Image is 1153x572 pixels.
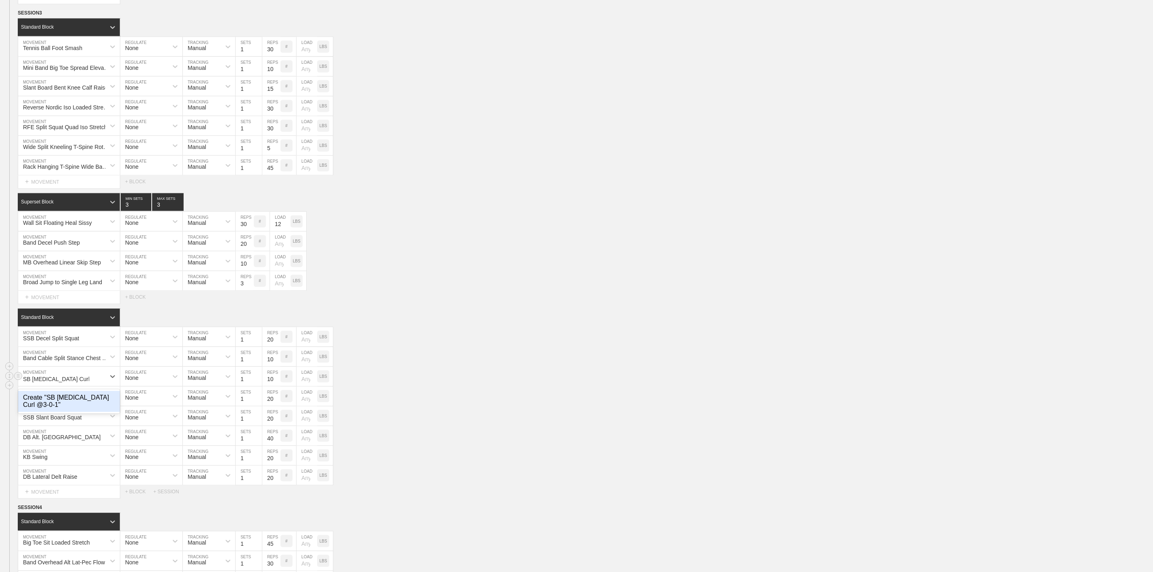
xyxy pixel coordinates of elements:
p: LBS [320,84,327,89]
p: LBS [293,239,301,244]
div: Manual [188,45,206,52]
div: Manual [188,415,206,421]
div: Manual [188,395,206,401]
p: # [285,335,288,339]
div: DB Lateral Delt Raise [23,474,77,480]
div: None [125,415,138,421]
input: Any [297,96,317,116]
iframe: Chat Widget [1113,533,1153,572]
p: # [285,355,288,359]
div: DB Alt. [GEOGRAPHIC_DATA] [23,434,100,441]
div: Create "SB [MEDICAL_DATA] Curl @3-0-1" [18,391,120,412]
div: None [125,279,138,286]
div: Broad Jump to Single Leg Land [23,279,102,286]
input: Any [297,466,317,485]
p: # [285,559,288,564]
div: None [125,260,138,266]
p: # [259,239,261,244]
div: Wide Split Kneeling T-Spine Rotation [23,144,111,151]
div: KB Swing [23,454,48,461]
div: MOVEMENT [18,486,120,499]
div: Rack Hanging T-Spine Wide Base Rotations [23,164,111,170]
div: Band Cable Split Stance Chest Press [23,355,111,362]
div: None [125,434,138,441]
div: Wall Sit Floating Heal Sissy [23,220,92,226]
div: Manual [188,220,206,226]
div: Manual [188,375,206,381]
input: Any [270,212,291,231]
input: Any [270,251,291,271]
div: Manual [188,124,206,131]
p: # [285,375,288,379]
p: LBS [320,414,327,419]
div: None [125,454,138,461]
p: # [285,84,288,89]
input: Any [297,551,317,571]
span: SESSION 4 [18,505,42,511]
div: None [125,375,138,381]
p: # [285,144,288,148]
div: None [125,474,138,480]
input: Any [297,57,317,76]
div: Manual [188,540,206,546]
p: # [285,104,288,109]
div: None [125,220,138,226]
div: + BLOCK [125,489,153,495]
div: Standard Block [21,25,54,30]
p: LBS [320,45,327,49]
div: None [125,559,138,566]
input: Any [297,327,317,347]
input: None [152,193,184,211]
div: None [125,85,138,91]
p: LBS [320,375,327,379]
span: + [25,178,29,185]
div: Slant Board Bent Knee Calf Raise [23,85,108,91]
p: # [285,163,288,168]
div: None [125,105,138,111]
input: Any [297,532,317,551]
div: Band Decel Push Step [23,240,80,246]
div: SSB Decel Split Squat [23,335,79,342]
div: None [125,164,138,170]
p: # [285,474,288,478]
div: None [125,540,138,546]
div: RFE Split Squat Quad Iso Stretch [23,124,107,131]
div: Manual [188,335,206,342]
div: None [125,395,138,401]
input: Any [297,426,317,446]
div: Superset Block [21,199,54,205]
p: LBS [293,220,301,224]
div: SSB Slant Board Squat [23,415,82,421]
p: LBS [293,279,301,283]
div: Manual [188,260,206,266]
div: None [125,65,138,71]
p: LBS [320,65,327,69]
p: # [285,454,288,458]
input: Any [297,136,317,155]
div: + BLOCK [125,295,153,300]
p: LBS [320,104,327,109]
div: Big Toe Sit Loaded Stretch [23,540,90,546]
p: LBS [320,559,327,564]
div: Standard Block [21,315,54,321]
div: Manual [188,85,206,91]
div: Mini Band Big Toe Spread Elevated Bear Rock [23,65,111,71]
input: Any [297,156,317,175]
span: + [25,294,29,301]
span: SESSION 3 [18,10,42,16]
input: Any [297,77,317,96]
span: + [25,488,29,495]
div: Manual [188,454,206,461]
p: LBS [320,124,327,128]
input: Any [297,347,317,367]
div: None [125,45,138,52]
div: MB Overhead Linear Skip Step [23,260,101,266]
p: LBS [293,259,301,264]
div: Manual [188,164,206,170]
div: Reverse Nordic Iso Loaded Stretch [23,105,111,111]
div: Manual [188,434,206,441]
p: # [285,65,288,69]
p: LBS [320,163,327,168]
div: MOVEMENT [18,176,120,189]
